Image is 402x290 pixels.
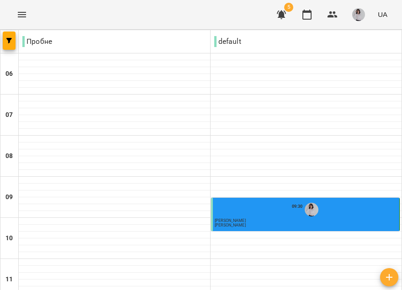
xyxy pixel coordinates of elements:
[378,10,387,19] span: UA
[352,8,365,21] img: eb511dc608e6a1c9fb3cdc180bce22c8.jpg
[284,3,293,12] span: 5
[292,203,303,210] label: 09:30
[5,274,13,285] h6: 11
[22,36,52,47] p: Пробне
[215,223,246,227] p: [PERSON_NAME]
[5,69,13,79] h6: 06
[214,36,241,47] p: default
[5,110,13,120] h6: 07
[374,6,391,23] button: UA
[11,4,33,26] button: Menu
[305,203,318,216] img: Миронюк-Константинович Кіаріна Даніелівна
[5,192,13,202] h6: 09
[5,233,13,243] h6: 10
[5,151,13,161] h6: 08
[215,218,246,223] span: [PERSON_NAME]
[380,268,398,286] button: Створити урок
